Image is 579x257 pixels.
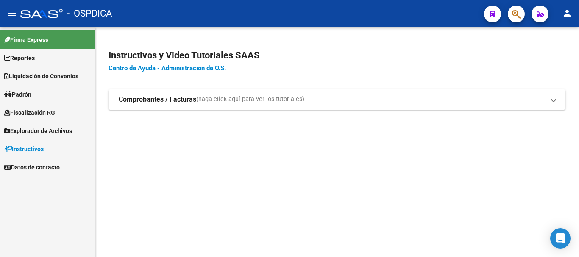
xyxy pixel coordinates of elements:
span: Fiscalización RG [4,108,55,117]
div: Open Intercom Messenger [550,228,571,249]
span: Padrón [4,90,31,99]
span: (haga click aquí para ver los tutoriales) [196,95,304,104]
mat-icon: person [562,8,572,18]
span: Datos de contacto [4,163,60,172]
span: Reportes [4,53,35,63]
mat-expansion-panel-header: Comprobantes / Facturas(haga click aquí para ver los tutoriales) [109,89,565,110]
mat-icon: menu [7,8,17,18]
strong: Comprobantes / Facturas [119,95,196,104]
span: - OSPDICA [67,4,112,23]
span: Liquidación de Convenios [4,72,78,81]
span: Instructivos [4,144,44,154]
h2: Instructivos y Video Tutoriales SAAS [109,47,565,64]
a: Centro de Ayuda - Administración de O.S. [109,64,226,72]
span: Firma Express [4,35,48,44]
span: Explorador de Archivos [4,126,72,135]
